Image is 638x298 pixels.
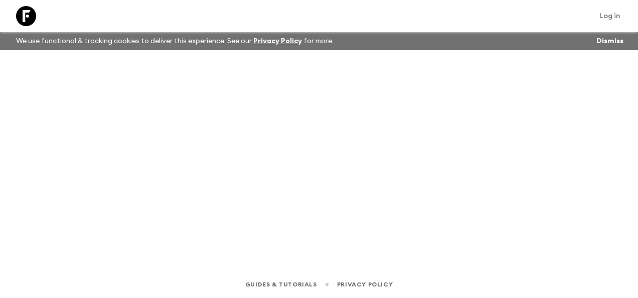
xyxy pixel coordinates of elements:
[12,32,338,50] p: We use functional & tracking cookies to deliver this experience. See our for more.
[337,279,393,290] a: Privacy Policy
[245,279,317,290] a: Guides & Tutorials
[594,34,626,48] button: Dismiss
[594,9,626,23] a: Log in
[253,38,302,45] a: Privacy Policy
